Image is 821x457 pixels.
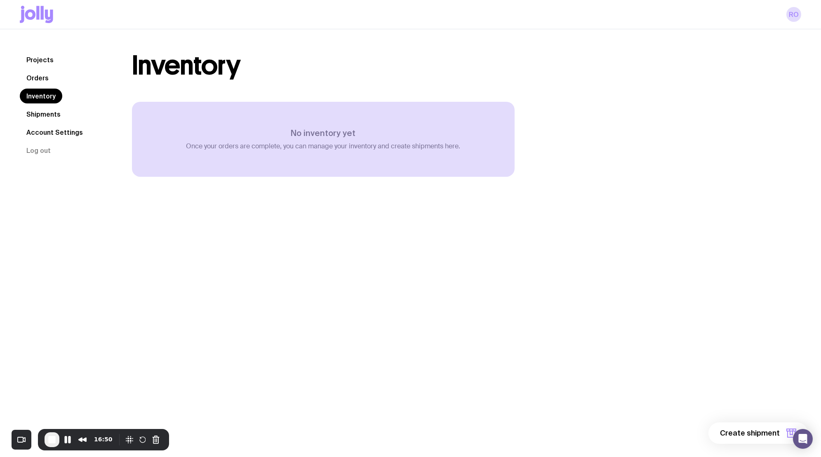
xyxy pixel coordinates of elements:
[20,125,89,140] a: Account Settings
[20,89,62,103] a: Inventory
[786,7,801,22] a: RO
[20,143,57,158] button: Log out
[793,429,813,449] div: Open Intercom Messenger
[20,52,60,67] a: Projects
[708,422,808,444] button: Create shipment
[132,52,240,79] h1: Inventory
[186,128,461,138] h3: No inventory yet
[720,428,780,438] span: Create shipment
[20,70,55,85] a: Orders
[20,107,67,122] a: Shipments
[186,142,461,150] p: Once your orders are complete, you can manage your inventory and create shipments here.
